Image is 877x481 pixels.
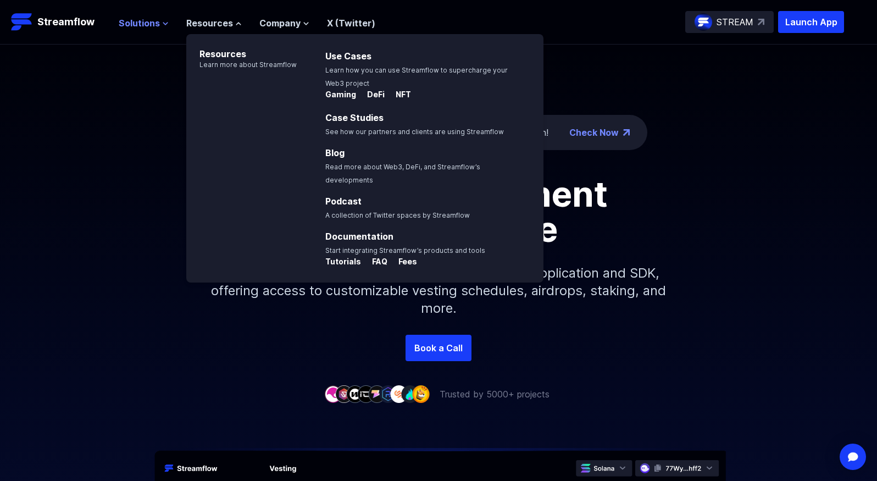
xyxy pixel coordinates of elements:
p: STREAM [717,15,753,29]
img: company-9 [412,385,430,402]
button: Resources [186,16,242,30]
a: Fees [390,257,417,268]
img: top-right-arrow.png [623,129,630,136]
button: Solutions [119,16,169,30]
p: Resources [186,34,297,60]
p: Streamflow [37,14,95,30]
p: Trusted by 5000+ projects [440,388,549,401]
a: Podcast [325,196,362,207]
p: FAQ [363,256,387,267]
a: Book a Call [406,335,471,361]
img: company-5 [368,385,386,402]
p: Learn more about Streamflow [186,60,297,69]
span: A collection of Twitter spaces by Streamflow [325,211,470,219]
a: STREAM [685,11,774,33]
span: See how our partners and clients are using Streamflow [325,128,504,136]
p: DeFi [358,89,385,100]
button: Launch App [778,11,844,33]
a: FAQ [363,257,390,268]
span: Company [259,16,301,30]
p: Fees [390,256,417,267]
img: company-7 [390,385,408,402]
img: company-3 [346,385,364,402]
img: top-right-arrow.svg [758,19,764,25]
a: NFT [387,90,411,101]
a: Gaming [325,90,358,101]
span: Start integrating Streamflow’s products and tools [325,246,485,255]
a: Blog [325,147,345,158]
span: Read more about Web3, DeFi, and Streamflow’s developments [325,163,480,184]
a: Check Now [569,126,619,139]
img: company-8 [401,385,419,402]
a: Tutorials [325,257,363,268]
button: Company [259,16,309,30]
img: streamflow-logo-circle.png [695,13,712,31]
a: Case Studies [325,112,384,123]
p: Simplify your token distribution with Streamflow's Application and SDK, offering access to custom... [202,247,675,335]
span: Learn how you can use Streamflow to supercharge your Web3 project [325,66,508,87]
p: Gaming [325,89,356,100]
a: Streamflow [11,11,108,33]
img: company-2 [335,385,353,402]
img: company-1 [324,385,342,402]
p: Tutorials [325,256,361,267]
a: Use Cases [325,51,371,62]
img: company-6 [379,385,397,402]
span: Solutions [119,16,160,30]
span: Resources [186,16,233,30]
a: Documentation [325,231,393,242]
img: company-4 [357,385,375,402]
a: DeFi [358,90,387,101]
a: X (Twitter) [327,18,375,29]
img: Streamflow Logo [11,11,33,33]
div: Open Intercom Messenger [840,444,866,470]
p: NFT [387,89,411,100]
